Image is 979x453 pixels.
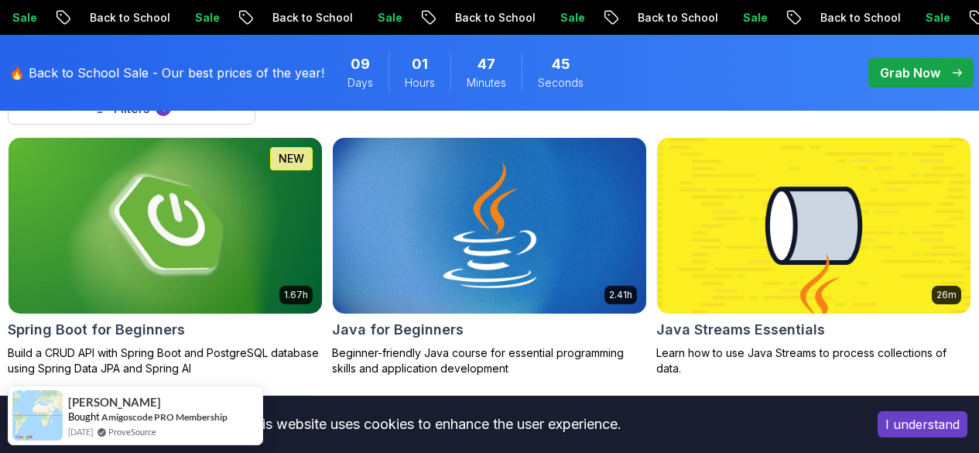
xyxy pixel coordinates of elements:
p: Sale [365,10,414,26]
img: provesource social proof notification image [12,390,63,441]
span: 45 Seconds [552,53,570,75]
p: Sale [912,10,962,26]
p: Back to School [442,10,547,26]
p: Back to School [259,10,365,26]
p: Back to School [625,10,730,26]
span: Bought [68,410,100,423]
span: Minutes [467,75,506,91]
p: Beginner-friendly Java course for essential programming skills and application development [332,345,647,376]
span: [PERSON_NAME] [68,396,161,409]
p: Sale [730,10,779,26]
span: [DATE] [68,425,93,438]
img: Java Streams Essentials card [657,138,970,314]
p: Learn how to use Java Streams to process collections of data. [656,345,971,376]
p: NEW [279,151,304,166]
p: Grab Now [880,63,940,82]
button: Accept cookies [878,411,967,438]
p: Sale [182,10,231,26]
p: Back to School [77,10,182,26]
h2: Java for Beginners [332,319,464,341]
h2: Java Streams Essentials [656,319,825,341]
p: 1.67h [284,289,308,301]
p: 🔥 Back to School Sale - Our best prices of the year! [9,63,324,82]
p: Sale [547,10,597,26]
a: Amigoscode PRO Membership [101,411,228,423]
img: Java for Beginners card [333,138,646,314]
p: Back to School [807,10,912,26]
span: 1 Hours [412,53,428,75]
p: 2.41h [609,289,632,301]
span: 9 Days [351,53,370,75]
div: This website uses cookies to enhance the user experience. [12,407,854,441]
a: Java for Beginners card2.41hJava for BeginnersBeginner-friendly Java course for essential program... [332,137,647,376]
span: Hours [405,75,435,91]
a: ProveSource [108,425,156,438]
span: 47 Minutes [478,53,495,75]
p: Build a CRUD API with Spring Boot and PostgreSQL database using Spring Data JPA and Spring AI [8,345,323,376]
a: Java Streams Essentials card26mJava Streams EssentialsLearn how to use Java Streams to process co... [656,137,971,376]
img: Spring Boot for Beginners card [9,138,322,314]
a: Spring Boot for Beginners card1.67hNEWSpring Boot for BeginnersBuild a CRUD API with Spring Boot ... [8,137,323,376]
span: Seconds [538,75,584,91]
h2: Spring Boot for Beginners [8,319,185,341]
span: Days [347,75,373,91]
p: 26m [936,289,957,301]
